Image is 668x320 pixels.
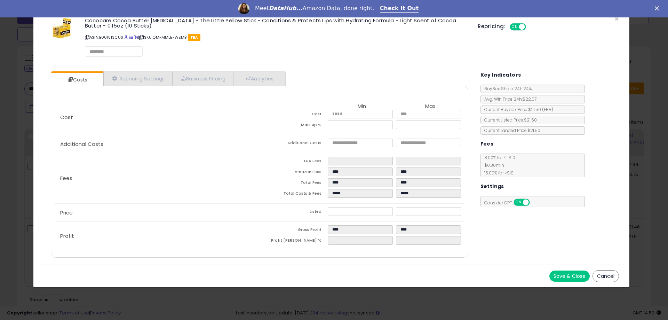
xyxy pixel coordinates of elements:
span: ON [510,24,519,30]
i: DataHub... [269,5,303,11]
h5: Repricing: [478,24,506,29]
p: Fees [55,175,260,181]
img: 51ctbxI6deL._SL60_.jpg [51,18,72,39]
span: FBA [188,34,201,41]
th: Min [328,103,396,110]
span: $0.30 min [481,162,504,168]
td: Additional Costs [260,139,328,149]
td: Gross Profit [260,225,328,236]
a: Repricing Settings [103,71,172,86]
span: $21.50 [528,107,553,112]
td: Listed [260,207,328,218]
td: Mark up % [260,120,328,131]
a: Check It Out [380,5,419,13]
a: BuyBox page [124,34,128,40]
a: Costs [51,73,103,87]
span: Current Listed Price: $21.50 [481,117,537,123]
button: Cancel [593,270,619,282]
h5: Fees [480,140,494,148]
a: Your listing only [134,34,138,40]
p: Cost [55,115,260,120]
span: BuyBox Share 24h: 24% [481,86,532,92]
span: ON [514,200,523,205]
a: All offer listings [129,34,133,40]
td: Total Costs & Fees [260,189,328,200]
td: Profit [PERSON_NAME] % [260,236,328,247]
span: 15.00 % for > $10 [481,170,514,176]
span: Current Landed Price: $21.50 [481,127,540,133]
div: Close [655,6,662,10]
div: Meet Amazon Data, done right. [255,5,374,12]
span: Consider CPT: [481,200,539,206]
td: Total Fees [260,178,328,189]
span: ( FBA ) [542,107,553,112]
h5: Key Indicators [480,71,521,79]
span: Avg. Win Price 24h: $22.07 [481,96,536,102]
span: 8.00 % for <= $10 [481,155,515,176]
td: Cost [260,110,328,120]
span: Current Buybox Price: [481,107,553,112]
p: Additional Costs [55,141,260,147]
button: Save & Close [549,271,590,282]
h5: Settings [480,182,504,191]
td: Amazon Fees [260,167,328,178]
p: Price [55,210,260,216]
p: ASIN: B00I813CUS | SKU: QM-MMLE-WZMB [85,32,467,43]
th: Max [396,103,464,110]
td: FBA Fees [260,157,328,167]
h3: Cococare Cocoa Butter [MEDICAL_DATA] - The Little Yellow Stick - Conditions & Protects Lips with ... [85,18,467,28]
a: Business Pricing [172,71,233,86]
span: × [614,14,619,24]
span: OFF [525,24,536,30]
p: Profit [55,233,260,239]
span: OFF [528,200,540,205]
img: Profile image for Georgie [238,3,249,14]
a: Analytics [233,71,285,86]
